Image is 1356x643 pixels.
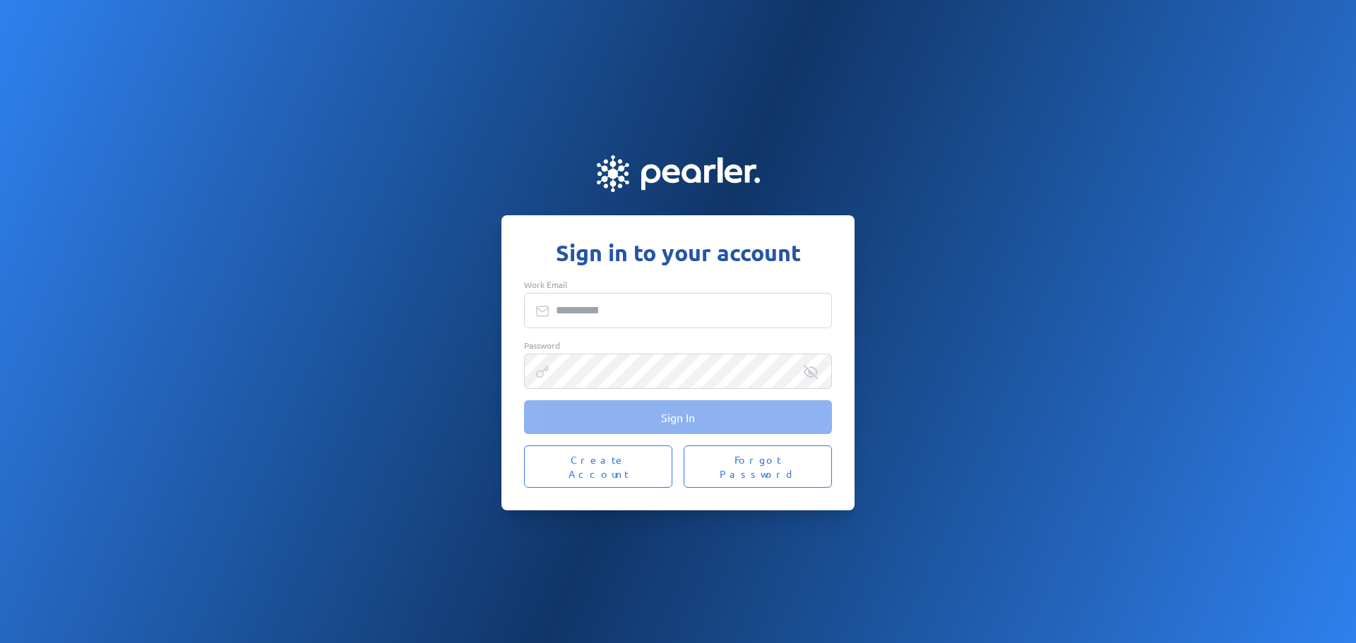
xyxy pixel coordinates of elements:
span: Forgot Password [701,452,815,481]
span: Password [524,339,560,351]
button: Create Account [524,445,672,488]
span: Create Account [541,452,655,481]
button: Forgot Password [684,445,832,488]
button: Sign In [524,400,832,434]
span: Work Email [524,279,567,290]
div: Reveal Password [804,365,818,379]
h1: Sign in to your account [524,238,832,268]
span: Sign In [661,410,695,424]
